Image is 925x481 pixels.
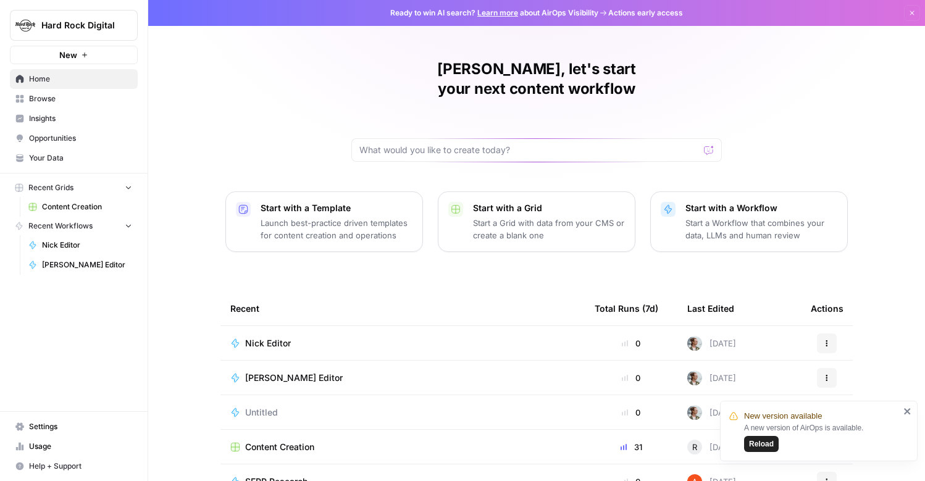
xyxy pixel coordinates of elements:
[14,14,36,36] img: Hard Rock Digital Logo
[28,182,73,193] span: Recent Grids
[687,291,734,325] div: Last Edited
[477,8,518,17] a: Learn more
[230,337,575,349] a: Nick Editor
[595,372,668,384] div: 0
[595,406,668,419] div: 0
[473,217,625,241] p: Start a Grid with data from your CMS or create a blank one
[608,7,683,19] span: Actions early access
[359,144,699,156] input: What would you like to create today?
[245,406,278,419] span: Untitled
[29,133,132,144] span: Opportunities
[10,417,138,437] a: Settings
[29,421,132,432] span: Settings
[23,235,138,255] a: Nick Editor
[261,217,412,241] p: Launch best-practice driven templates for content creation and operations
[811,291,843,325] div: Actions
[23,197,138,217] a: Content Creation
[10,437,138,456] a: Usage
[230,291,575,325] div: Recent
[438,191,635,252] button: Start with a GridStart a Grid with data from your CMS or create a blank one
[59,49,77,61] span: New
[744,410,822,422] span: New version available
[29,73,132,85] span: Home
[595,291,658,325] div: Total Runs (7d)
[10,10,138,41] button: Workspace: Hard Rock Digital
[10,69,138,89] a: Home
[10,217,138,235] button: Recent Workflows
[692,441,697,453] span: R
[230,441,575,453] a: Content Creation
[245,337,291,349] span: Nick Editor
[10,109,138,128] a: Insights
[595,441,668,453] div: 31
[687,370,702,385] img: 8ncnxo10g0400pbc1985w40vk6v3
[42,201,132,212] span: Content Creation
[687,405,736,420] div: [DATE]
[687,405,702,420] img: 8ncnxo10g0400pbc1985w40vk6v3
[28,220,93,232] span: Recent Workflows
[10,456,138,476] button: Help + Support
[687,336,702,351] img: 8ncnxo10g0400pbc1985w40vk6v3
[473,202,625,214] p: Start with a Grid
[29,93,132,104] span: Browse
[245,441,314,453] span: Content Creation
[650,191,848,252] button: Start with a WorkflowStart a Workflow that combines your data, LLMs and human review
[41,19,116,31] span: Hard Rock Digital
[261,202,412,214] p: Start with a Template
[230,406,575,419] a: Untitled
[29,461,132,472] span: Help + Support
[225,191,423,252] button: Start with a TemplateLaunch best-practice driven templates for content creation and operations
[230,372,575,384] a: [PERSON_NAME] Editor
[23,255,138,275] a: [PERSON_NAME] Editor
[42,240,132,251] span: Nick Editor
[687,440,736,454] div: [DATE]
[29,441,132,452] span: Usage
[10,148,138,168] a: Your Data
[245,372,343,384] span: [PERSON_NAME] Editor
[685,202,837,214] p: Start with a Workflow
[351,59,722,99] h1: [PERSON_NAME], let's start your next content workflow
[390,7,598,19] span: Ready to win AI search? about AirOps Visibility
[744,436,779,452] button: Reload
[10,178,138,197] button: Recent Grids
[42,259,132,270] span: [PERSON_NAME] Editor
[29,113,132,124] span: Insights
[903,406,912,416] button: close
[10,46,138,64] button: New
[595,337,668,349] div: 0
[10,89,138,109] a: Browse
[749,438,774,450] span: Reload
[29,153,132,164] span: Your Data
[687,336,736,351] div: [DATE]
[10,128,138,148] a: Opportunities
[687,370,736,385] div: [DATE]
[744,422,900,452] div: A new version of AirOps is available.
[685,217,837,241] p: Start a Workflow that combines your data, LLMs and human review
